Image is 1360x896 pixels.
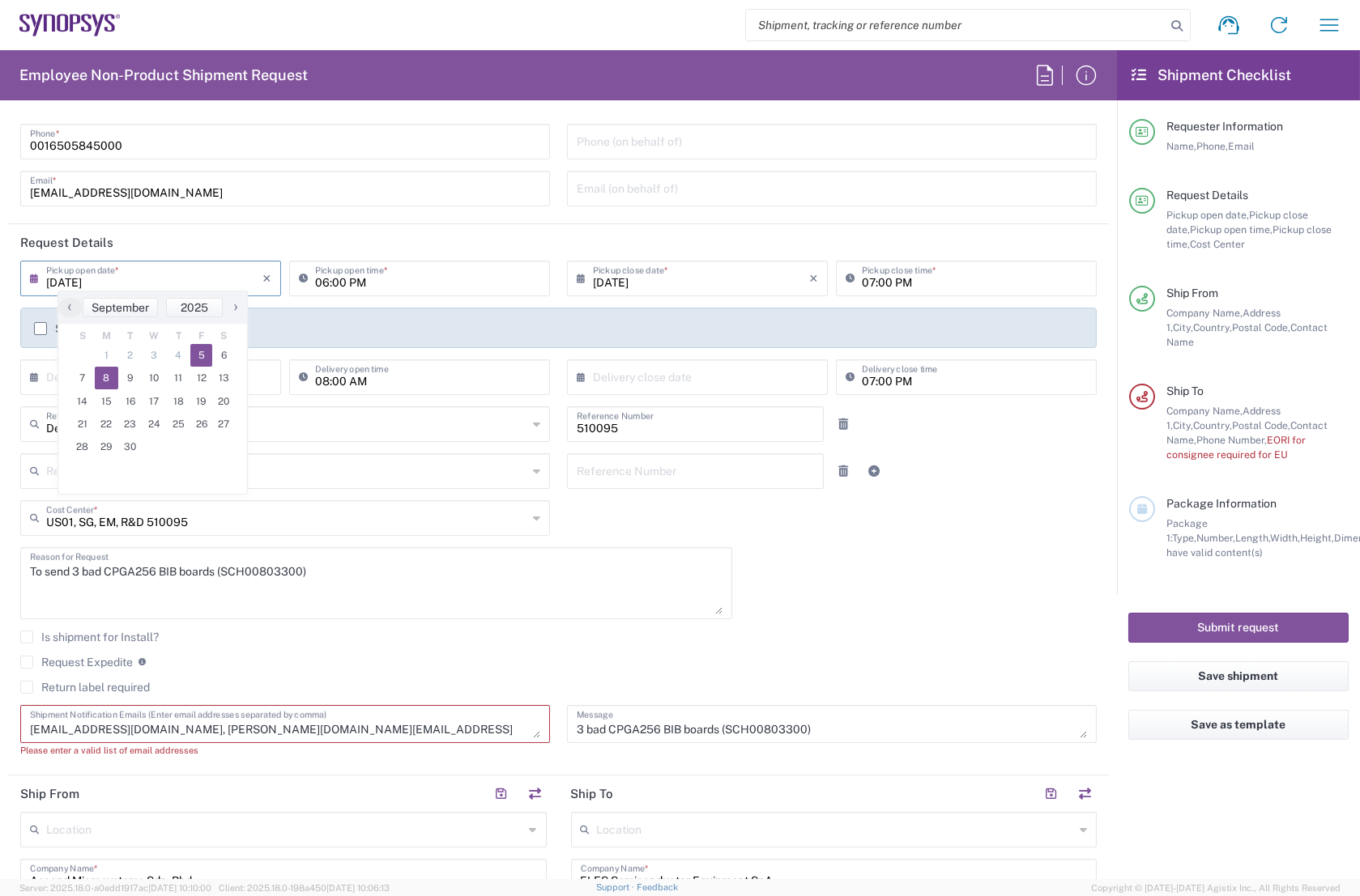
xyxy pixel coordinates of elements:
div: Please enter a valid list of email addresses [20,743,550,758]
th: weekday [190,328,213,344]
span: 28 [70,435,95,458]
span: 13 [212,367,235,389]
span: [DATE] 10:10:00 [148,883,211,893]
span: Client: 2025.18.0-198a450 [219,883,390,893]
span: 23 [118,413,143,435]
span: 29 [95,435,119,458]
label: Request Expedite [20,656,133,669]
a: Remove Reference [832,460,855,482]
span: 7 [70,367,95,389]
span: 9 [118,367,143,389]
span: Pickup open time, [1190,223,1273,236]
span: Email [1228,140,1255,152]
span: 11 [166,367,190,389]
span: Type, [1172,532,1196,544]
span: Ship From [1166,287,1218,299]
a: Feedback [637,882,678,892]
span: Country, [1193,321,1232,333]
th: weekday [95,328,119,344]
span: Phone Number, [1196,434,1267,446]
span: Number, [1196,532,1235,544]
span: 12 [190,367,213,389]
span: 3 [143,344,167,367]
span: 14 [70,390,95,413]
bs-datepicker-container: calendar [58,291,248,495]
h2: Shipment Checklist [1132,66,1291,85]
span: Package 1: [1166,517,1208,544]
span: 30 [118,435,143,458]
span: [DATE] 10:06:13 [326,883,390,893]
span: Ship To [1166,384,1204,397]
span: 1 [95,344,119,367]
span: Height, [1300,532,1334,544]
span: 18 [166,390,190,413]
span: 6 [212,344,235,367]
span: Postal Code, [1232,321,1290,333]
span: Requester Information [1166,120,1283,133]
span: September [92,301,149,314]
h2: Ship To [571,786,614,802]
button: September [83,298,158,317]
span: 20 [212,390,235,413]
span: Length, [1235,532,1270,544]
span: Width, [1270,532,1300,544]
th: weekday [212,328,235,344]
button: Save as template [1128,710,1349,740]
bs-datepicker-navigation-view: ​ ​ ​ [58,298,247,317]
span: 8 [95,367,119,389]
h2: Ship From [20,786,79,802]
h2: Request Details [20,235,113,251]
span: Country, [1193,419,1232,431]
span: 16 [118,390,143,413]
span: Package Information [1166,497,1277,510]
h2: Employee Non-Product Shipment Request [19,66,308,85]
span: 4 [166,344,190,367]
label: Is shipment for Install? [20,631,159,643]
i: × [809,265,818,291]
a: Add Reference [863,460,885,482]
span: City, [1173,321,1193,333]
span: 10 [143,367,167,389]
span: ‹ [58,297,82,316]
span: Pickup open date, [1166,209,1249,221]
span: 25 [166,413,190,435]
input: Shipment, tracking or reference number [746,10,1166,40]
span: 2 [118,344,143,367]
span: 22 [95,413,119,435]
th: weekday [70,328,95,344]
span: Server: 2025.18.0-a0edd1917ac [19,883,211,893]
th: weekday [166,328,190,344]
span: Phone, [1196,140,1228,152]
a: Support [596,882,637,892]
span: Request Details [1166,189,1248,202]
button: ‹ [58,298,83,317]
button: › [223,298,247,317]
span: Company Name, [1166,307,1243,319]
span: 24 [143,413,167,435]
span: Postal Code, [1232,419,1290,431]
button: Save shipment [1128,661,1349,691]
span: Cost Center [1190,238,1245,250]
button: Submit request [1128,613,1349,643]
button: 2025 [166,298,223,317]
span: 17 [143,390,167,413]
span: 19 [190,390,213,413]
span: 27 [212,413,235,435]
span: City, [1173,419,1193,431]
span: Copyright © [DATE]-[DATE] Agistix Inc., All Rights Reserved [1091,881,1341,895]
span: Company Name, [1166,405,1243,417]
span: Name, [1166,140,1196,152]
span: 5 [190,344,213,367]
label: Return label required [20,681,150,694]
span: 15 [95,390,119,413]
span: 2025 [181,301,208,314]
span: 26 [190,413,213,435]
i: × [262,265,271,291]
span: 21 [70,413,95,435]
a: Remove Reference [832,413,855,435]
span: › [224,297,248,316]
th: weekday [118,328,143,344]
th: weekday [143,328,167,344]
label: Schedule pickup [34,322,142,335]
